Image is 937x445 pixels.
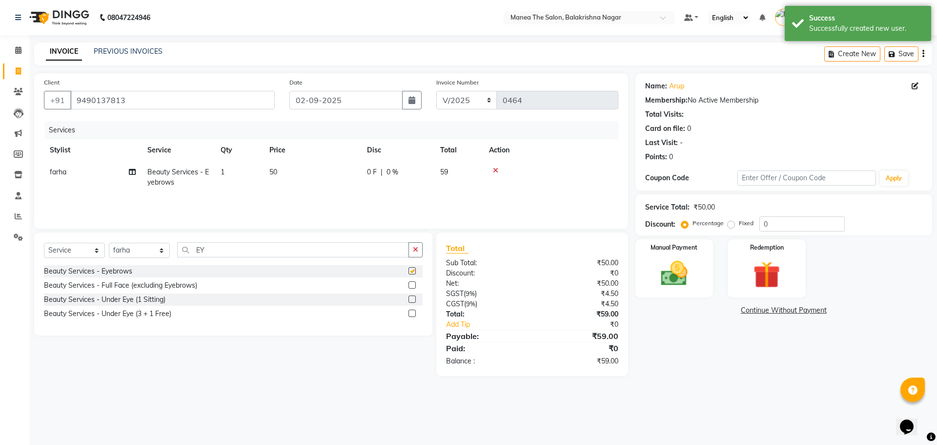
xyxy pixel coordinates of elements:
[645,173,737,183] div: Coupon Code
[439,268,532,278] div: Discount:
[44,91,71,109] button: +91
[387,167,398,177] span: 0 %
[70,91,275,109] input: Search by Name/Mobile/Email/Code
[645,202,690,212] div: Service Total:
[439,342,532,354] div: Paid:
[645,138,678,148] div: Last Visit:
[532,268,625,278] div: ₹0
[44,295,165,305] div: Beauty Services - Under Eye (1 Sitting)
[896,406,927,435] iframe: chat widget
[884,46,918,62] button: Save
[824,46,880,62] button: Create New
[532,258,625,268] div: ₹50.00
[50,168,66,176] span: farha
[439,289,532,299] div: ( )
[44,139,142,161] th: Stylist
[645,124,685,134] div: Card on file:
[221,168,224,176] span: 1
[94,47,163,56] a: PREVIOUS INVOICES
[532,342,625,354] div: ₹0
[147,168,209,187] span: Beauty Services - Eyebrows
[548,319,625,330] div: ₹0
[645,109,684,120] div: Total Visits:
[532,330,625,342] div: ₹59.00
[439,319,548,330] a: Add Tip
[25,4,92,31] img: logo
[532,356,625,366] div: ₹59.00
[446,243,468,254] span: Total
[645,152,667,162] div: Points:
[436,78,479,87] label: Invoice Number
[439,258,532,268] div: Sub Total:
[107,4,150,31] b: 08047224946
[177,242,409,257] input: Search or Scan
[381,167,383,177] span: |
[264,139,361,161] th: Price
[439,309,532,319] div: Total:
[645,95,922,106] div: No Active Membership
[809,13,924,23] div: Success
[142,139,215,161] th: Service
[44,280,197,291] div: Beauty Services - Full Face (excluding Eyebrows)
[880,171,908,186] button: Apply
[439,299,532,309] div: ( )
[45,121,626,139] div: Services
[775,9,792,26] img: Manea the Salon, Balakrishna Nagar
[44,309,171,319] div: Beauty Services - Under Eye (3 + 1 Free)
[652,258,696,289] img: _cash.svg
[532,299,625,309] div: ₹4.50
[651,243,697,252] label: Manual Payment
[645,81,667,91] div: Name:
[669,81,684,91] a: Arup
[434,139,483,161] th: Total
[680,138,683,148] div: -
[809,23,924,34] div: Successfully created new user.
[739,219,754,228] label: Fixed
[483,139,618,161] th: Action
[446,299,464,308] span: CGST
[439,278,532,289] div: Net:
[750,243,784,252] label: Redemption
[532,278,625,289] div: ₹50.00
[669,152,673,162] div: 0
[367,167,377,177] span: 0 F
[46,43,82,61] a: INVOICE
[440,168,448,176] span: 59
[44,266,132,276] div: Beauty Services - Eyebrows
[466,290,475,297] span: 9%
[645,95,688,106] div: Membership:
[745,258,789,292] img: _gift.svg
[737,170,876,186] input: Enter Offer / Coupon Code
[439,356,532,366] div: Balance :
[532,289,625,299] div: ₹4.50
[439,330,532,342] div: Payable:
[44,78,60,87] label: Client
[532,309,625,319] div: ₹59.00
[693,202,715,212] div: ₹50.00
[466,300,475,308] span: 9%
[215,139,264,161] th: Qty
[269,168,277,176] span: 50
[687,124,691,134] div: 0
[289,78,303,87] label: Date
[645,219,675,230] div: Discount:
[693,219,724,228] label: Percentage
[637,305,930,316] a: Continue Without Payment
[361,139,434,161] th: Disc
[446,289,464,298] span: SGST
